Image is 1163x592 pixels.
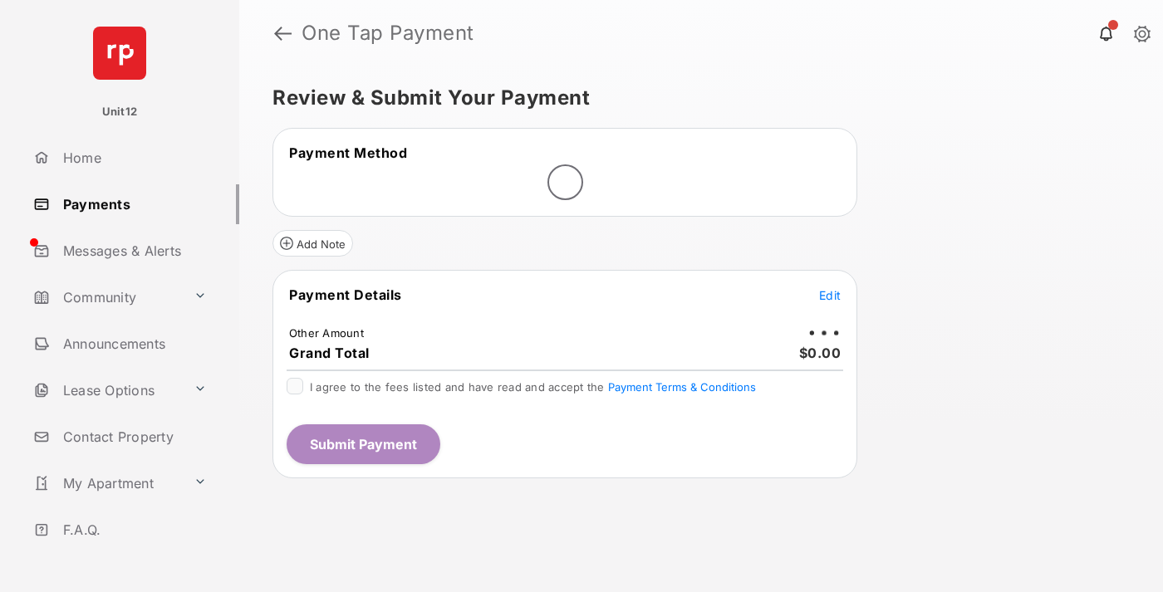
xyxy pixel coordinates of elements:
[27,417,239,457] a: Contact Property
[310,380,756,394] span: I agree to the fees listed and have read and accept the
[27,184,239,224] a: Payments
[27,324,239,364] a: Announcements
[289,144,407,161] span: Payment Method
[93,27,146,80] img: svg+xml;base64,PHN2ZyB4bWxucz0iaHR0cDovL3d3dy53My5vcmcvMjAwMC9zdmciIHdpZHRoPSI2NCIgaGVpZ2h0PSI2NC...
[289,345,370,361] span: Grand Total
[819,288,841,302] span: Edit
[27,510,239,550] a: F.A.Q.
[272,88,1116,108] h5: Review & Submit Your Payment
[289,286,402,303] span: Payment Details
[102,104,138,120] p: Unit12
[27,277,187,317] a: Community
[819,286,841,303] button: Edit
[272,230,353,257] button: Add Note
[287,424,440,464] button: Submit Payment
[27,231,239,271] a: Messages & Alerts
[288,325,365,340] td: Other Amount
[608,380,756,394] button: I agree to the fees listed and have read and accept the
[302,23,474,43] strong: One Tap Payment
[799,345,842,361] span: $0.00
[27,370,187,410] a: Lease Options
[27,138,239,178] a: Home
[27,463,187,503] a: My Apartment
